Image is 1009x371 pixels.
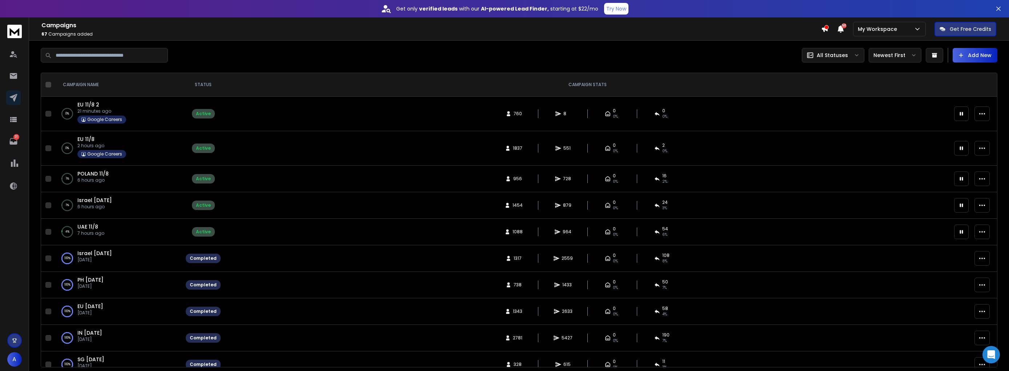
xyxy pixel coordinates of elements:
button: A [7,352,22,367]
a: EU [DATE] [77,303,103,310]
td: 100%Israel [DATE][DATE] [54,245,181,272]
button: Add New [953,48,997,62]
div: Completed [190,335,217,341]
p: 100 % [64,361,71,368]
span: 0% [613,311,618,317]
span: 0 [662,108,665,114]
td: 1%Israel [DATE]6 hours ago [54,192,181,219]
div: Active [196,202,211,208]
span: 0 [613,108,616,114]
span: 190 [662,332,670,338]
p: 31 [13,134,19,140]
p: 1 % [66,202,69,209]
p: Try Now [606,5,626,12]
td: 1%POLAND 11/86 hours ago [54,166,181,192]
a: Israel [DATE] [77,250,112,257]
span: 0 [613,199,616,205]
td: 4%UAE 11/87 hours ago [54,219,181,245]
p: 6 hours ago [77,204,112,210]
img: logo [7,25,22,38]
span: 0 [613,332,616,338]
a: POLAND 11/8 [77,170,109,177]
div: Open Intercom Messenger [982,346,1000,363]
a: EU 11/8 [77,136,95,143]
div: Active [196,176,211,182]
span: 0% [613,232,618,238]
span: 738 [514,282,522,288]
p: 2 hours ago [77,143,126,149]
span: 4 % [662,311,667,317]
span: 0 [613,142,616,148]
span: 1317 [514,255,522,261]
p: Google Careers [87,151,122,157]
p: 21 minutes ago [77,108,126,114]
span: 0 [613,253,616,258]
p: 1 % [66,175,69,182]
p: Get only with our starting at $22/mo [396,5,598,12]
div: Completed [190,282,217,288]
p: 6 hours ago [77,177,109,183]
a: SG [DATE] [77,356,104,363]
p: 0 % [65,110,69,117]
div: Active [196,229,211,235]
div: Completed [190,309,217,314]
span: 0% [613,338,618,344]
span: 1343 [513,309,522,314]
span: 0 % [662,114,667,120]
div: Completed [190,362,217,367]
span: 16 [662,173,667,179]
button: Newest First [869,48,921,62]
span: EU 11/8 2 [77,101,99,108]
span: 2633 [562,309,572,314]
p: 100 % [64,308,71,315]
strong: AI-powered Lead Finder, [481,5,549,12]
span: 7 % [662,338,667,344]
h1: Campaigns [41,21,821,30]
span: 2 % [662,179,667,185]
p: Get Free Credits [950,25,991,33]
span: 551 [563,145,571,151]
td: 100%IN [DATE][DATE] [54,325,181,351]
span: 1088 [512,229,523,235]
span: 24 [662,199,668,205]
span: 0% [613,114,618,120]
span: 2 [662,142,665,148]
span: 0% [613,285,618,291]
span: 0 [613,359,616,364]
p: [DATE] [77,283,104,289]
span: 58 [662,306,668,311]
span: 1433 [562,282,572,288]
p: [DATE] [77,336,102,342]
th: CAMPAIGN STATS [225,73,950,97]
p: 7 hours ago [77,230,104,236]
span: 0 [613,173,616,179]
span: IN [DATE] [77,329,102,336]
a: UAE 11/8 [77,223,98,230]
a: PH [DATE] [77,276,104,283]
a: Israel [DATE] [77,197,112,204]
span: 67 [41,31,47,37]
div: Active [196,111,211,117]
p: [DATE] [77,310,103,316]
p: 100 % [64,255,71,262]
a: 31 [6,134,21,149]
span: 8 % [662,258,667,264]
span: 0% [613,179,618,185]
span: 11 [662,359,665,364]
p: Campaigns added [41,31,821,37]
strong: verified leads [419,5,458,12]
span: 0% [613,364,618,370]
span: 3 % [662,364,667,370]
span: 6 % [662,232,667,238]
span: 2781 [513,335,522,341]
span: 1454 [512,202,523,208]
p: 4 % [65,228,69,235]
p: Google Careers [87,117,122,122]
